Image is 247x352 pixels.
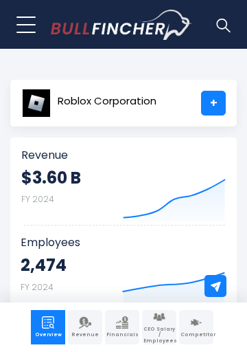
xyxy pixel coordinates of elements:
span: Roblox Corporation [58,96,156,107]
span: CEO Salary / Employees [143,327,175,344]
a: Company Competitors [179,310,213,344]
img: Bullfincher logo [51,10,193,40]
span: Competitors [180,332,212,338]
img: RBLX logo [22,89,51,118]
strong: $3.60 B [21,167,81,188]
a: Company Financials [105,310,139,344]
a: Go to homepage [51,10,198,40]
a: Roblox Corporation [21,91,157,115]
strong: 2,474 [21,254,67,276]
a: Company Revenue [68,310,102,344]
a: Revenue $3.60 B FY 2024 [21,148,226,225]
a: Company Overview [31,310,65,344]
a: + [201,91,226,115]
span: Financials [106,332,138,338]
span: Revenue [69,332,101,338]
small: FY 2024 [21,281,54,293]
span: Employees [21,236,225,249]
a: Company Employees [142,310,176,344]
span: Revenue [21,148,226,162]
a: Employees 2,474 FY 2024 [21,236,225,312]
span: Overview [32,332,64,338]
small: FY 2024 [21,193,54,205]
